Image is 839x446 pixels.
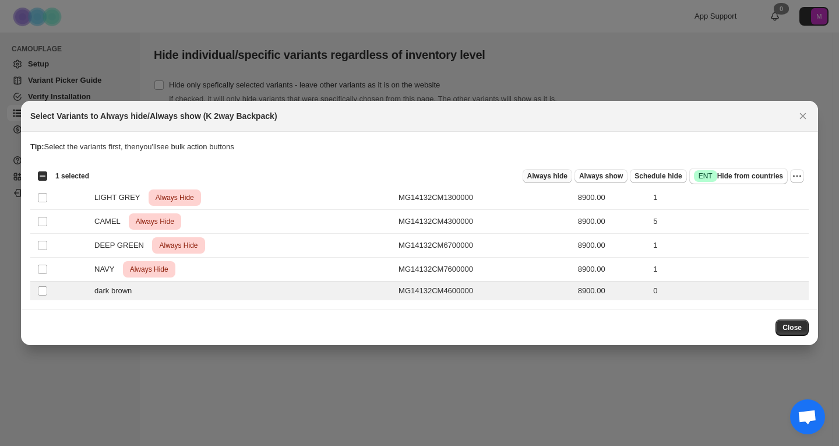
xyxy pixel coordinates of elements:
[133,215,177,229] span: Always Hide
[55,171,89,181] span: 1 selected
[157,238,200,252] span: Always Hide
[782,323,802,332] span: Close
[30,141,809,153] p: Select the variants first, then you'll see bulk action buttons
[30,110,277,122] h2: Select Variants to Always hide/Always show (K 2way Backpack)
[795,108,811,124] button: Close
[574,234,650,258] td: 8900.00
[395,234,574,258] td: MG14132CM6700000
[523,169,572,183] button: Always hide
[574,258,650,282] td: 8900.00
[689,168,788,184] button: SuccessENTHide from countries
[395,186,574,210] td: MG14132CM1300000
[94,240,150,251] span: DEEP GREEN
[650,186,809,210] td: 1
[790,399,825,434] div: 打開聊天
[775,319,809,336] button: Close
[579,171,623,181] span: Always show
[94,192,146,203] span: LIGHT GREY
[574,169,628,183] button: Always show
[94,285,138,297] span: dark brown
[634,171,682,181] span: Schedule hide
[650,234,809,258] td: 1
[395,282,574,301] td: MG14132CM4600000
[790,169,804,183] button: More actions
[153,191,196,205] span: Always Hide
[30,142,44,151] strong: Tip:
[574,186,650,210] td: 8900.00
[650,210,809,234] td: 5
[650,282,809,301] td: 0
[574,282,650,301] td: 8900.00
[94,264,121,275] span: NAVY
[699,171,713,181] span: ENT
[574,210,650,234] td: 8900.00
[94,216,126,227] span: CAMEL
[694,170,783,182] span: Hide from countries
[128,262,171,276] span: Always Hide
[527,171,567,181] span: Always hide
[650,258,809,282] td: 1
[395,210,574,234] td: MG14132CM4300000
[395,258,574,282] td: MG14132CM7600000
[630,169,686,183] button: Schedule hide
